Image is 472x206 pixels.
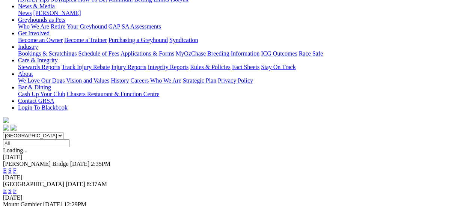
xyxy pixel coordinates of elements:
input: Select date [3,139,69,147]
a: Schedule of Fees [78,50,119,57]
a: Vision and Values [66,77,109,84]
a: S [8,167,12,174]
a: [PERSON_NAME] [33,10,81,16]
img: facebook.svg [3,125,9,131]
span: [PERSON_NAME] Bridge [3,161,69,167]
a: Who We Are [18,23,49,30]
a: Purchasing a Greyhound [109,37,168,43]
div: Care & Integrity [18,64,469,71]
div: News & Media [18,10,469,17]
a: Careers [130,77,149,84]
a: Race Safe [299,50,323,57]
a: Care & Integrity [18,57,58,63]
a: Applications & Forms [121,50,174,57]
span: [DATE] [66,181,85,187]
a: Rules & Policies [190,64,231,70]
a: Contact GRSA [18,98,54,104]
a: Retire Your Greyhound [51,23,107,30]
div: Bar & Dining [18,91,469,98]
a: E [3,188,7,194]
a: We Love Our Dogs [18,77,65,84]
a: Login To Blackbook [18,104,68,111]
a: E [3,167,7,174]
a: News [18,10,32,16]
a: Track Injury Rebate [62,64,110,70]
div: Industry [18,50,469,57]
a: F [13,167,17,174]
a: Get Involved [18,30,50,36]
a: Cash Up Your Club [18,91,65,97]
span: 8:37AM [87,181,107,187]
a: Bar & Dining [18,84,51,90]
a: Stewards Reports [18,64,60,70]
span: 2:35PM [91,161,110,167]
a: Industry [18,44,38,50]
span: Loading... [3,147,27,153]
div: [DATE] [3,194,469,201]
a: Greyhounds as Pets [18,17,65,23]
a: Integrity Reports [148,64,188,70]
a: MyOzChase [176,50,206,57]
a: F [13,188,17,194]
a: Breeding Information [207,50,259,57]
a: Syndication [169,37,198,43]
a: ICG Outcomes [261,50,297,57]
img: twitter.svg [11,125,17,131]
a: Stay On Track [261,64,296,70]
a: Injury Reports [111,64,146,70]
div: About [18,77,469,84]
a: Fact Sheets [232,64,259,70]
a: Become an Owner [18,37,63,43]
a: News & Media [18,3,55,9]
a: Who We Are [150,77,181,84]
span: [GEOGRAPHIC_DATA] [3,181,64,187]
a: GAP SA Assessments [109,23,161,30]
img: logo-grsa-white.png [3,117,9,123]
a: Bookings & Scratchings [18,50,77,57]
a: Become a Trainer [64,37,107,43]
a: Privacy Policy [218,77,253,84]
a: Strategic Plan [183,77,216,84]
div: [DATE] [3,174,469,181]
div: Greyhounds as Pets [18,23,469,30]
a: History [111,77,129,84]
div: [DATE] [3,154,469,161]
a: Chasers Restaurant & Function Centre [66,91,159,97]
span: [DATE] [70,161,90,167]
a: S [8,188,12,194]
a: About [18,71,33,77]
div: Get Involved [18,37,469,44]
